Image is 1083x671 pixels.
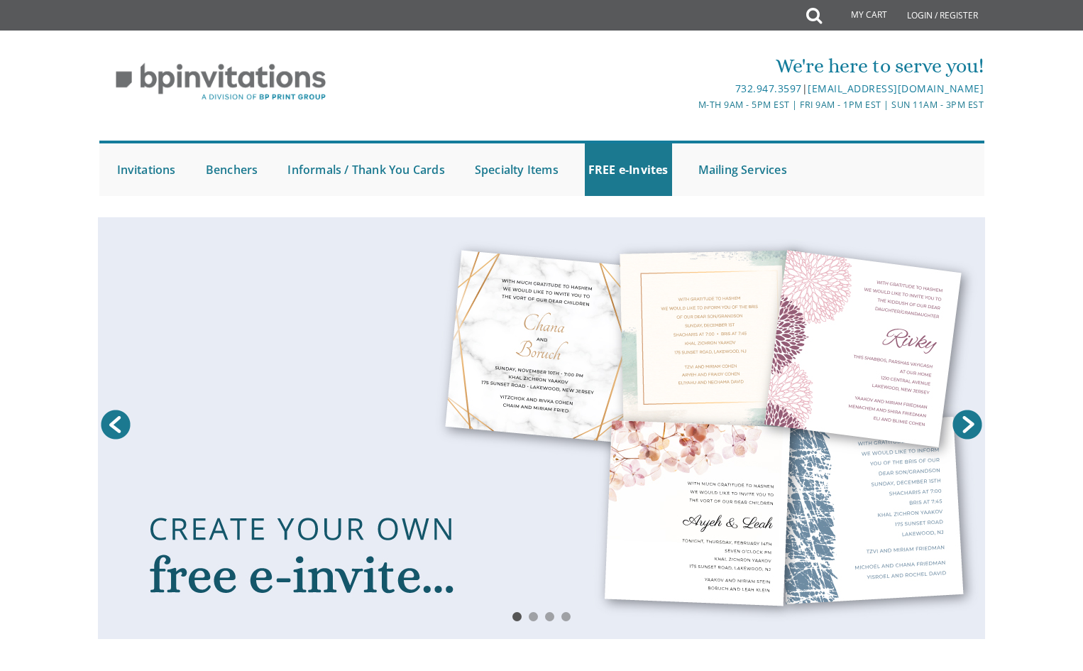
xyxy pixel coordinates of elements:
a: 732.947.3597 [735,82,802,95]
a: [EMAIL_ADDRESS][DOMAIN_NAME] [808,82,984,95]
a: Invitations [114,143,180,196]
img: BP Invitation Loft [99,53,343,111]
a: Mailing Services [695,143,791,196]
div: | [395,80,984,97]
a: Specialty Items [471,143,562,196]
a: My Cart [820,1,897,30]
a: FREE e-Invites [585,143,672,196]
a: Prev [98,407,133,442]
div: We're here to serve you! [395,52,984,80]
a: Informals / Thank You Cards [284,143,448,196]
a: Next [950,407,985,442]
div: M-Th 9am - 5pm EST | Fri 9am - 1pm EST | Sun 11am - 3pm EST [395,97,984,112]
a: Benchers [202,143,262,196]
